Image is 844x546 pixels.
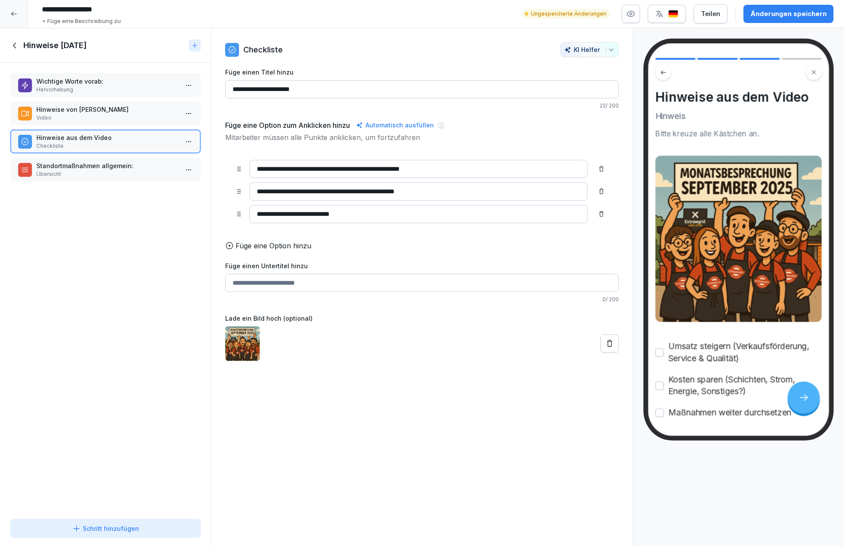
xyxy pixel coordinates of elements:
[36,142,178,150] p: Checkliste
[655,156,821,322] img: dbu1p50oj5cckjgmjvpok61m.png
[225,326,260,361] img: dbu1p50oj5cckjgmjvpok61m.png
[668,407,791,419] p: Maßnahmen weiter durchsetzen
[354,120,436,130] div: Automatisch ausfüllen
[701,9,720,19] div: Teilen
[36,86,178,94] p: Hervorhebung
[750,9,827,19] div: Änderungen speichern
[10,73,200,97] div: Wichtige Worte vorab:Hervorhebung
[744,5,834,23] button: Änderungen speichern
[10,130,200,153] div: Hinweise aus dem VideoCheckliste
[225,261,619,270] label: Füge einen Untertitel hinzu
[10,101,200,125] div: Hinweise von [PERSON_NAME]Video
[243,44,283,55] p: Checkliste
[560,42,619,57] button: KI Helfer
[23,40,87,51] h1: Hinweise [DATE]
[36,170,178,178] p: Übersicht
[225,132,619,143] p: Mitarbeiter müssen alle Punkte anklicken, um fortzufahren
[36,77,178,86] p: Wichtige Worte vorab:
[236,240,311,251] p: Füge eine Option hinzu
[36,161,178,170] p: Standortmaßnahmen allgemein:
[225,314,619,323] label: Lade ein Bild hoch (optional)
[225,68,619,77] label: Füge einen Titel hinzu
[564,46,615,53] div: KI Helfer
[42,17,121,26] p: + Füge eine Beschreibung zu
[10,158,200,182] div: Standortmaßnahmen allgemein:Übersicht
[655,89,821,105] h4: Hinweise aus dem Video
[72,524,139,533] div: Schritt hinzufügen
[36,133,178,142] p: Hinweise aus dem Video
[655,128,821,139] div: Bitte kreuze alle Kästchen an.
[531,10,606,18] p: Ungespeicherte Änderungen
[668,374,821,397] p: Kosten sparen (Schichten, Strom, Energie, Sonstiges?)
[225,102,619,110] p: 22 / 200
[694,4,728,23] button: Teilen
[36,105,178,114] p: Hinweise von [PERSON_NAME]
[655,110,821,123] p: Hinweis
[225,120,350,130] h5: Füge eine Option zum Anklicken hinzu
[668,341,821,364] p: Umsatz steigern (Verkaufsförderung, Service & Qualität)
[668,10,679,18] img: de.svg
[10,519,200,538] button: Schritt hinzufügen
[225,296,619,303] p: 0 / 200
[36,114,178,122] p: Video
